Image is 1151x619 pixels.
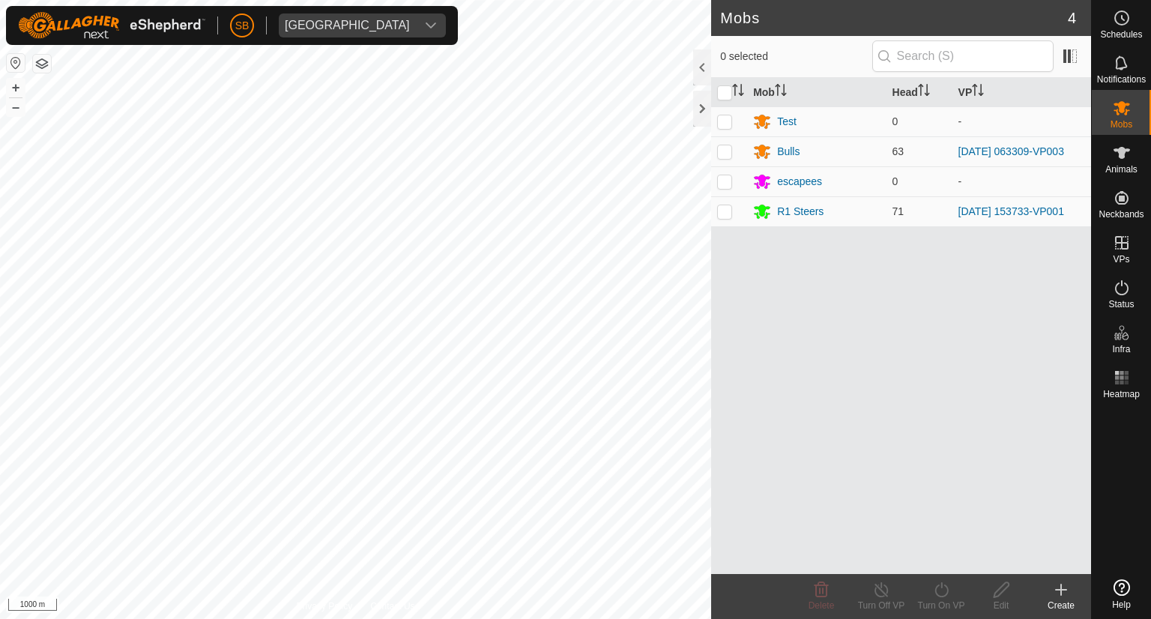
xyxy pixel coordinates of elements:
[809,600,835,611] span: Delete
[952,106,1091,136] td: -
[892,175,898,187] span: 0
[285,19,410,31] div: [GEOGRAPHIC_DATA]
[416,13,446,37] div: dropdown trigger
[1112,345,1130,354] span: Infra
[1105,165,1138,174] span: Animals
[7,79,25,97] button: +
[872,40,1054,72] input: Search (S)
[777,114,797,130] div: Test
[892,115,898,127] span: 0
[1100,30,1142,39] span: Schedules
[777,174,822,190] div: escapees
[297,600,353,613] a: Privacy Policy
[911,599,971,612] div: Turn On VP
[886,78,952,107] th: Head
[952,78,1091,107] th: VP
[18,12,205,39] img: Gallagher Logo
[235,18,250,34] span: SB
[892,145,904,157] span: 63
[892,205,904,217] span: 71
[1112,600,1131,609] span: Help
[958,145,1064,157] a: [DATE] 063309-VP003
[720,49,871,64] span: 0 selected
[1031,599,1091,612] div: Create
[7,98,25,116] button: –
[370,600,414,613] a: Contact Us
[777,204,824,220] div: R1 Steers
[918,86,930,98] p-sorticon: Activate to sort
[1113,255,1129,264] span: VPs
[33,55,51,73] button: Map Layers
[851,599,911,612] div: Turn Off VP
[7,54,25,72] button: Reset Map
[1092,573,1151,615] a: Help
[775,86,787,98] p-sorticon: Activate to sort
[1099,210,1144,219] span: Neckbands
[720,9,1068,27] h2: Mobs
[1108,300,1134,309] span: Status
[1097,75,1146,84] span: Notifications
[279,13,416,37] span: Tangihanga station
[958,205,1064,217] a: [DATE] 153733-VP001
[971,599,1031,612] div: Edit
[952,166,1091,196] td: -
[747,78,886,107] th: Mob
[777,144,800,160] div: Bulls
[1068,7,1076,29] span: 4
[972,86,984,98] p-sorticon: Activate to sort
[732,86,744,98] p-sorticon: Activate to sort
[1111,120,1132,129] span: Mobs
[1103,390,1140,399] span: Heatmap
